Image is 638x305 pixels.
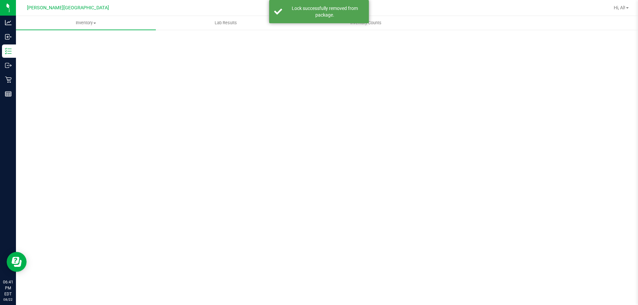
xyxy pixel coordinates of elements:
[5,19,12,26] inline-svg: Analytics
[16,16,156,30] a: Inventory
[206,20,246,26] span: Lab Results
[7,252,27,272] iframe: Resource center
[5,76,12,83] inline-svg: Retail
[5,62,12,69] inline-svg: Outbound
[156,16,296,30] a: Lab Results
[5,34,12,40] inline-svg: Inbound
[16,20,156,26] span: Inventory
[3,297,13,302] p: 08/22
[3,279,13,297] p: 06:41 PM EDT
[27,5,109,11] span: [PERSON_NAME][GEOGRAPHIC_DATA]
[286,5,364,18] div: Lock successfully removed from package.
[614,5,625,10] span: Hi, Al!
[5,91,12,97] inline-svg: Reports
[5,48,12,54] inline-svg: Inventory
